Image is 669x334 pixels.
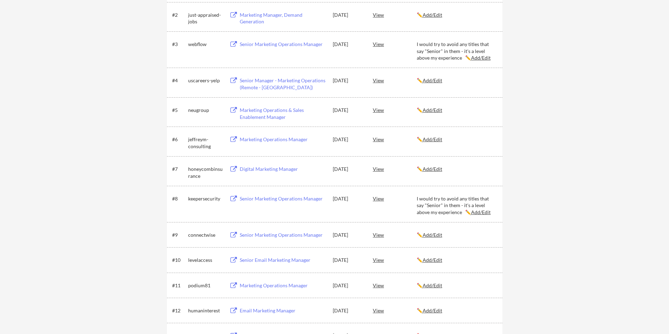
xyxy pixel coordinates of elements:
[188,282,223,289] div: podium81
[240,12,326,25] div: Marketing Manager, Demand Generation
[417,282,496,289] div: ✏️
[417,195,496,216] div: I would try to avoid any titles that say "Senior" in them - it's a level above my experience ✏️
[172,107,186,114] div: #5
[423,166,442,172] u: Add/Edit
[333,195,363,202] div: [DATE]
[417,231,496,238] div: ✏️
[188,107,223,114] div: neugroup
[172,136,186,143] div: #6
[188,166,223,179] div: honeycombinsurance
[373,74,417,86] div: View
[240,257,326,264] div: Senior Email Marketing Manager
[373,38,417,50] div: View
[417,77,496,84] div: ✏️
[172,257,186,264] div: #10
[188,136,223,150] div: jeffreym-consulting
[240,195,326,202] div: Senior Marketing Operations Manager
[417,257,496,264] div: ✏️
[373,279,417,291] div: View
[333,231,363,238] div: [DATE]
[172,231,186,238] div: #9
[240,166,326,173] div: Digital Marketing Manager
[423,77,442,83] u: Add/Edit
[373,133,417,145] div: View
[423,257,442,263] u: Add/Edit
[471,55,491,61] u: Add/Edit
[188,257,223,264] div: levelaccess
[333,107,363,114] div: [DATE]
[417,136,496,143] div: ✏️
[240,282,326,289] div: Marketing Operations Manager
[373,162,417,175] div: View
[423,232,442,238] u: Add/Edit
[172,307,186,314] div: #12
[423,136,442,142] u: Add/Edit
[373,304,417,317] div: View
[240,231,326,238] div: Senior Marketing Operations Manager
[373,192,417,205] div: View
[417,166,496,173] div: ✏️
[172,166,186,173] div: #7
[373,8,417,21] div: View
[417,41,496,61] div: I would try to avoid any titles that say "Senior" in them - it's a level above my experience ✏️
[188,12,223,25] div: just-appraised-jobs
[188,77,223,84] div: uscareers-yelp
[188,307,223,314] div: humaninterest
[333,282,363,289] div: [DATE]
[240,77,326,91] div: Senior Manager - Marketing Operations (Remote - [GEOGRAPHIC_DATA])
[172,77,186,84] div: #4
[240,107,326,120] div: Marketing Operations & Sales Enablement Manager
[333,77,363,84] div: [DATE]
[172,41,186,48] div: #3
[423,308,442,313] u: Add/Edit
[188,195,223,202] div: keepersecurity
[417,107,496,114] div: ✏️
[333,307,363,314] div: [DATE]
[172,12,186,18] div: #2
[423,107,442,113] u: Add/Edit
[373,253,417,266] div: View
[373,104,417,116] div: View
[172,282,186,289] div: #11
[240,41,326,48] div: Senior Marketing Operations Manager
[423,282,442,288] u: Add/Edit
[373,228,417,241] div: View
[417,307,496,314] div: ✏️
[172,195,186,202] div: #8
[333,12,363,18] div: [DATE]
[240,136,326,143] div: Marketing Operations Manager
[188,41,223,48] div: webflow
[333,136,363,143] div: [DATE]
[333,257,363,264] div: [DATE]
[471,209,491,215] u: Add/Edit
[240,307,326,314] div: Email Marketing Manager
[423,12,442,18] u: Add/Edit
[188,231,223,238] div: connectwise
[333,41,363,48] div: [DATE]
[417,12,496,18] div: ✏️
[333,166,363,173] div: [DATE]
